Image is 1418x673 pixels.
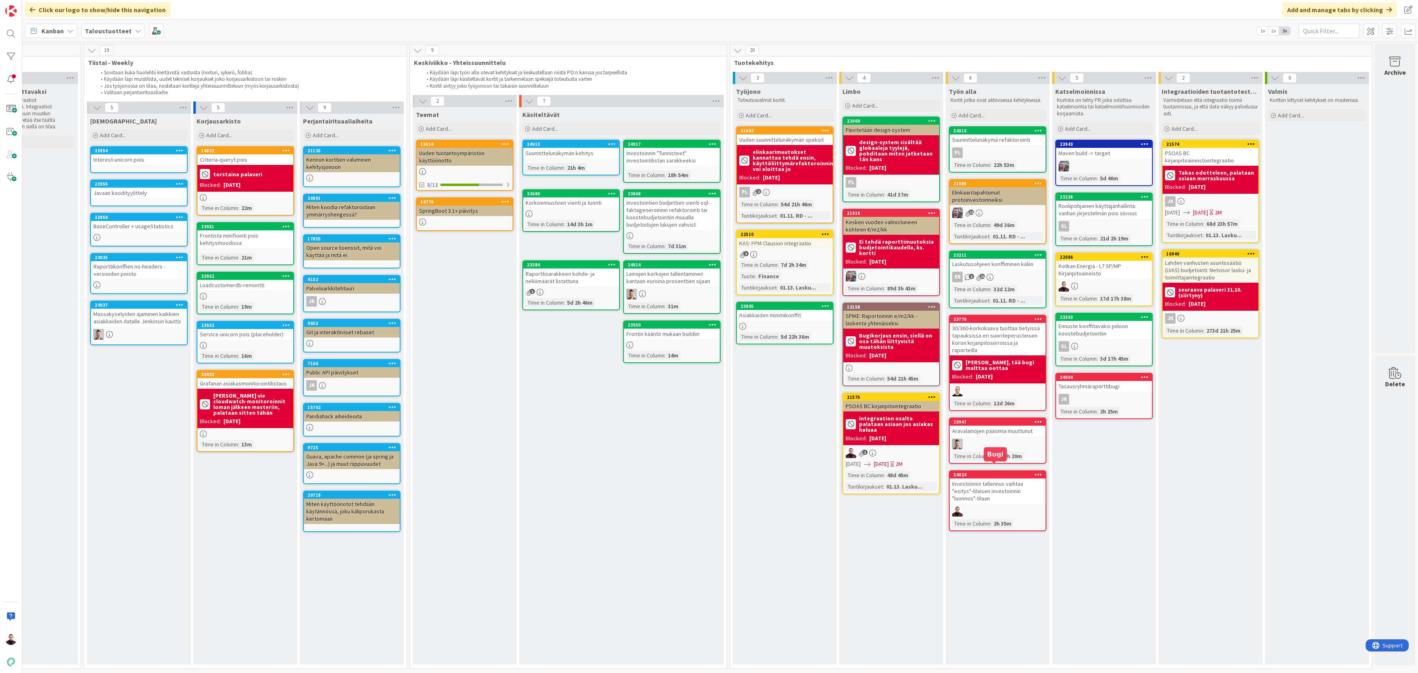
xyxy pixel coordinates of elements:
[304,296,400,307] div: JK
[952,147,963,158] div: PL
[1279,27,1290,35] span: 3x
[950,134,1046,145] div: Suunnittelunäkymä refaktorointi
[952,221,990,229] div: Time in Column
[91,154,187,165] div: Interest-unicorn pois
[425,45,439,55] span: 9
[85,27,132,35] b: Taloustuotteet
[953,128,1046,134] div: 24010
[992,221,1017,229] div: 49d 36m
[739,200,777,209] div: Time in Column
[626,289,637,299] img: TN
[1056,314,1152,321] div: 23303
[949,87,976,95] span: Työn alla
[991,232,1027,241] div: 01.11. RD - ...
[624,197,720,230] div: Investointien budjettien vienti-sql-faktageneroinnin refaktorointi tai koostebudjetointiin muuall...
[950,471,1046,504] div: 24024Investoinnin tallennus vaihtaa "esitys"-tilaisen investoinnin "luonnos"-tilaan
[527,141,619,147] div: 24013
[1059,174,1097,183] div: Time in Column
[197,147,293,154] div: 16822
[624,141,720,148] div: 24017
[1065,125,1091,132] span: Add Card...
[1056,201,1152,219] div: Roolipohjainen käyttäjänhallinta: vanhan järjestelmän pois siivous
[1056,374,1152,381] div: 24004
[200,203,238,212] div: Time in Column
[777,211,778,220] span: :
[885,190,910,199] div: 41d 37m
[100,132,126,139] span: Add Card...
[950,471,1046,478] div: 24024
[950,386,1046,396] div: LL
[959,112,985,119] span: Add Card...
[846,164,867,172] div: Blocked:
[417,148,513,166] div: Uuden tuotantoympäristön käyttöönotto
[5,656,17,668] img: avatar
[1178,170,1256,181] b: Takas odotteleen, palataan asiaan marraskuussa
[737,303,833,310] div: 23805
[523,261,619,268] div: 23384
[304,147,400,172] div: 21135Kennon korttien valuminen kehitysjonoon
[304,147,400,154] div: 21135
[950,251,1046,259] div: 23211
[753,149,833,172] b: elinkaarimuutokset kannattaa tehdä ensin, käyttöliittymärefaktoroinnin voi aloittaa jo
[1163,97,1258,117] p: Varmistetaan että integraatio toimii tuotannossa, ja että data näkyy palvelussa asti.
[1165,183,1186,191] div: Blocked:
[1060,141,1152,147] div: 23943
[1056,314,1152,339] div: 23303Ennuste konffitavaksi piiloon koostebudjetointiin
[523,190,619,208] div: 23680Korkoennusteen vienti ja tuonti
[1097,174,1098,183] span: :
[417,206,513,216] div: SpringBoot 3.1+ päivitys
[96,89,399,96] li: Valitaan perjantairituaaliaihe
[211,103,225,113] span: 5
[93,329,104,340] img: TN
[304,444,400,451] div: 9725
[963,73,977,83] span: 6
[200,181,221,189] div: Blocked:
[96,69,399,76] li: Sovitaan kuka huolehtii kiertävistä vastuista (noituri, sykerö, fobba)
[950,418,1046,436] div: 23947Aravalainojen pääomia muuttunut
[846,190,884,199] div: Time in Column
[1059,221,1069,232] div: sl
[737,303,833,320] div: 23805Asiakkaiden minimikonffit
[197,273,293,280] div: 23952
[197,371,293,389] div: 20432Grafanan asiakasmonitorointilistaus
[304,360,400,378] div: 7166Public API päivitykset
[420,199,513,205] div: 10776
[1056,253,1152,261] div: 22086
[734,58,1362,67] span: Tuotekehitys
[197,154,293,165] div: Criteria-queryt pois
[847,210,939,216] div: 21918
[950,418,1046,426] div: 23947
[1203,219,1204,228] span: :
[91,221,187,232] div: BaseController + usageStatistics
[846,177,856,188] div: PL
[223,181,240,189] div: [DATE]
[1056,141,1152,148] div: 23943
[624,321,720,339] div: 23950Frontin kääntö mukaan buildiin
[537,96,551,106] span: 7
[1384,67,1406,77] div: Archive
[952,439,963,449] img: TN
[989,232,991,241] span: :
[197,230,293,248] div: Frontista minifiointi pois kehitysmoodissa
[304,404,400,411] div: 15702
[1056,148,1152,158] div: Maven build -> target
[1166,141,1258,147] div: 21574
[1278,112,1304,119] span: Add Card...
[859,139,937,162] b: design-system sisältää globaaleja tyylejä, pohditaan miten jatketaan tän kans
[740,128,833,134] div: 21682
[206,132,232,139] span: Add Card...
[778,211,814,220] div: 01.11. RD - ...
[843,217,939,235] div: Kesken vuoden valmistuneen kohteen €/m2/kk
[532,125,558,132] span: Add Card...
[91,147,187,154] div: 23954
[950,316,1046,355] div: 2377030/360-korkokaava tuottaa tietyissä tapauksissa eri suoriteperusteisen koron kirjanpitosiirr...
[737,231,833,238] div: 22510
[628,191,720,197] div: 23868
[852,102,878,109] span: Add Card...
[95,214,187,220] div: 23959
[1282,2,1397,17] div: Add and manage tabs by clicking
[952,506,963,517] img: AA
[91,214,187,232] div: 23959BaseController + usageStatistics
[1059,234,1097,243] div: Time in Column
[1176,73,1190,83] span: 2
